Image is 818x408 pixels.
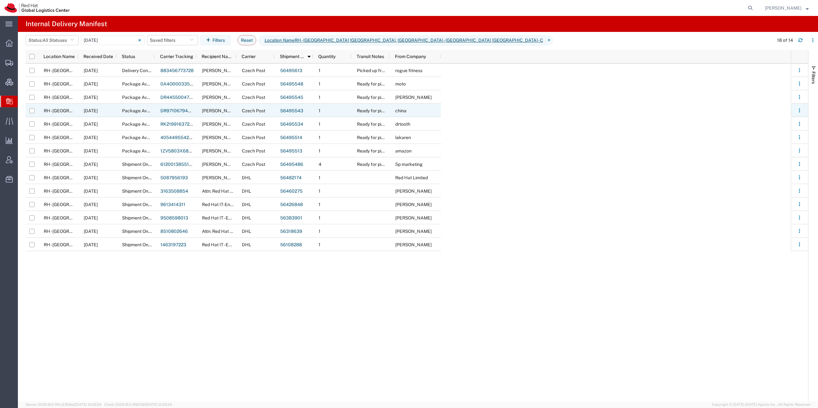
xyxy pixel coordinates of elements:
[84,215,98,220] span: 08/14/2025
[84,229,98,234] span: 08/14/2025
[160,81,212,86] a: 0A4O00033578*001001
[44,242,150,247] span: RH - Brno - Tech Park Brno - B
[122,122,160,127] span: Package Available
[202,162,238,167] span: Erika Valis
[319,242,320,247] span: 1
[44,215,150,220] span: RH - Brno - Tech Park Brno - B
[318,54,336,59] span: Quantity
[122,81,160,86] span: Package Available
[280,189,303,194] a: 56460275
[202,189,273,194] span: Attn: Red Hat IT - Endpoint Systems
[265,37,295,44] i: Location Name
[280,122,303,127] a: 56495534
[319,215,320,220] span: 1
[202,202,261,207] span: Red Hat IT-Endpoint Systems
[44,135,150,140] span: RH - Brno - Tech Park Brno - C
[202,135,238,140] span: Ondrej Lichtner
[160,95,198,100] a: DR4455004772M
[395,122,410,127] span: drtooth
[44,229,150,234] span: RH - Brno - Tech Park Brno - B
[242,148,265,153] span: Czech Post
[319,68,320,73] span: 1
[319,122,320,127] span: 1
[202,54,234,59] span: Recipient Name
[280,135,302,140] a: 56495514
[280,54,306,59] span: Shipment Order Id
[26,403,101,406] span: Server: 2025.16.0-1ffcc23b9e2
[357,108,487,113] span: Ready for pick up at locker RH - Brno TPB-C-17
[75,403,101,406] span: [DATE] 12:29:29
[84,108,98,113] span: 08/14/2025
[104,403,172,406] span: Client: 2025.16.0-1592391
[395,135,411,140] span: lekaren
[84,81,98,86] span: 08/14/2025
[84,242,98,247] span: 08/14/2025
[395,202,432,207] span: Simon Dieck
[122,54,135,59] span: Status
[84,95,98,100] span: 08/14/2025
[765,4,801,11] span: Eva Ruzickova
[44,148,150,153] span: RH - Brno - Tech Park Brno - B
[811,71,816,84] span: Filters
[122,95,160,100] span: Package Available
[84,162,98,167] span: 08/14/2025
[319,95,320,100] span: 1
[44,95,150,100] span: RH - Brno - Tech Park Brno - B
[357,122,488,127] span: Ready for pick up at locker RH - Brno TPB-C-23
[319,108,320,113] span: 1
[319,175,320,180] span: 1
[160,54,193,59] span: Carrier Tracking
[26,16,107,32] h4: Internal Delivery Manifest
[395,229,432,234] span: Sergio Platas
[280,95,303,100] a: 56495545
[280,148,302,153] a: 56495513
[319,81,320,86] span: 1
[44,175,150,180] span: RH - Brno - Tech Park Brno - B
[122,175,160,180] span: Shipment On-Hold
[395,242,432,247] span: Maria Herrero Lopez
[237,35,256,45] button: Reset
[122,229,160,234] span: Shipment On-Hold
[319,148,320,153] span: 1
[319,162,321,167] span: 4
[242,175,251,180] span: DHL
[160,175,188,180] a: 5087956193
[280,68,302,73] a: 56495613
[122,162,160,167] span: Shipment On-Hold
[202,148,238,153] span: Nenad Peric
[777,37,793,44] div: 18 of 14
[765,4,809,12] button: [PERSON_NAME]
[712,402,810,407] span: Copyright © [DATE]-[DATE] Agistix Inc., All Rights Reserved
[84,202,98,207] span: 08/14/2025
[202,108,238,113] span: Lubomir Rintel
[242,215,251,220] span: DHL
[242,81,265,86] span: Czech Post
[395,68,422,73] span: rogue fitness
[280,215,302,220] a: 56383901
[146,403,172,406] span: [DATE] 12:25:34
[242,229,251,234] span: DHL
[395,54,426,59] span: From Company
[395,162,423,167] span: 5p marketing
[242,189,251,194] span: DHL
[160,162,227,167] a: 6120013855143091263327203
[160,202,185,207] a: 9613414311
[395,108,406,113] span: china
[280,242,302,247] a: 56108288
[44,202,150,207] span: RH - Brno - Tech Park Brno - B
[84,175,98,180] span: 08/14/2025
[202,81,238,86] span: Petr Janek
[357,68,477,73] span: Picked up from locker RH - Brno TPB-C-14
[122,135,160,140] span: Package Available
[202,229,273,234] span: Attn: Red Hat IT - Endpoint Systems
[44,81,150,86] span: RH - Brno - Tech Park Brno - C
[357,54,384,59] span: Transit Notes
[319,229,320,234] span: 1
[202,122,238,127] span: Radoslav Cap
[160,189,188,194] a: 3163508854
[122,148,160,153] span: Package Available
[84,135,98,140] span: 08/14/2025
[4,3,70,13] img: logo
[319,135,320,140] span: 1
[202,68,238,73] span: Filip Zashkov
